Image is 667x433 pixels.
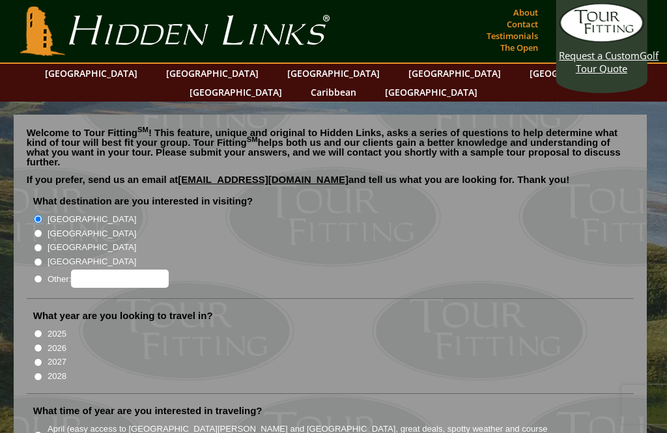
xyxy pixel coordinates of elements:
a: The Open [497,38,541,57]
label: [GEOGRAPHIC_DATA] [48,213,136,226]
p: Welcome to Tour Fitting ! This feature, unique and original to Hidden Links, asks a series of que... [27,128,634,167]
a: [GEOGRAPHIC_DATA] [38,64,144,83]
label: [GEOGRAPHIC_DATA] [48,241,136,254]
a: About [510,3,541,21]
a: [GEOGRAPHIC_DATA] [281,64,386,83]
a: Request a CustomGolf Tour Quote [559,3,644,75]
label: [GEOGRAPHIC_DATA] [48,255,136,268]
a: Contact [504,15,541,33]
a: [GEOGRAPHIC_DATA] [183,83,289,102]
label: 2027 [48,356,66,369]
label: [GEOGRAPHIC_DATA] [48,227,136,240]
a: Testimonials [483,27,541,45]
a: [GEOGRAPHIC_DATA] [402,64,507,83]
label: What destination are you interested in visiting? [33,195,253,208]
input: Other: [71,270,169,288]
label: What time of year are you interested in traveling? [33,404,263,417]
a: [GEOGRAPHIC_DATA] [160,64,265,83]
sup: SM [137,126,149,133]
label: Other: [48,270,169,288]
p: If you prefer, send us an email at and tell us what you are looking for. Thank you! [27,175,634,194]
sup: SM [247,135,258,143]
label: 2028 [48,370,66,383]
a: [GEOGRAPHIC_DATA] [523,64,629,83]
a: [EMAIL_ADDRESS][DOMAIN_NAME] [178,174,348,185]
span: Request a Custom [559,49,640,62]
a: Caribbean [304,83,363,102]
a: [GEOGRAPHIC_DATA] [378,83,484,102]
label: 2025 [48,328,66,341]
label: 2026 [48,342,66,355]
label: What year are you looking to travel in? [33,309,213,322]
